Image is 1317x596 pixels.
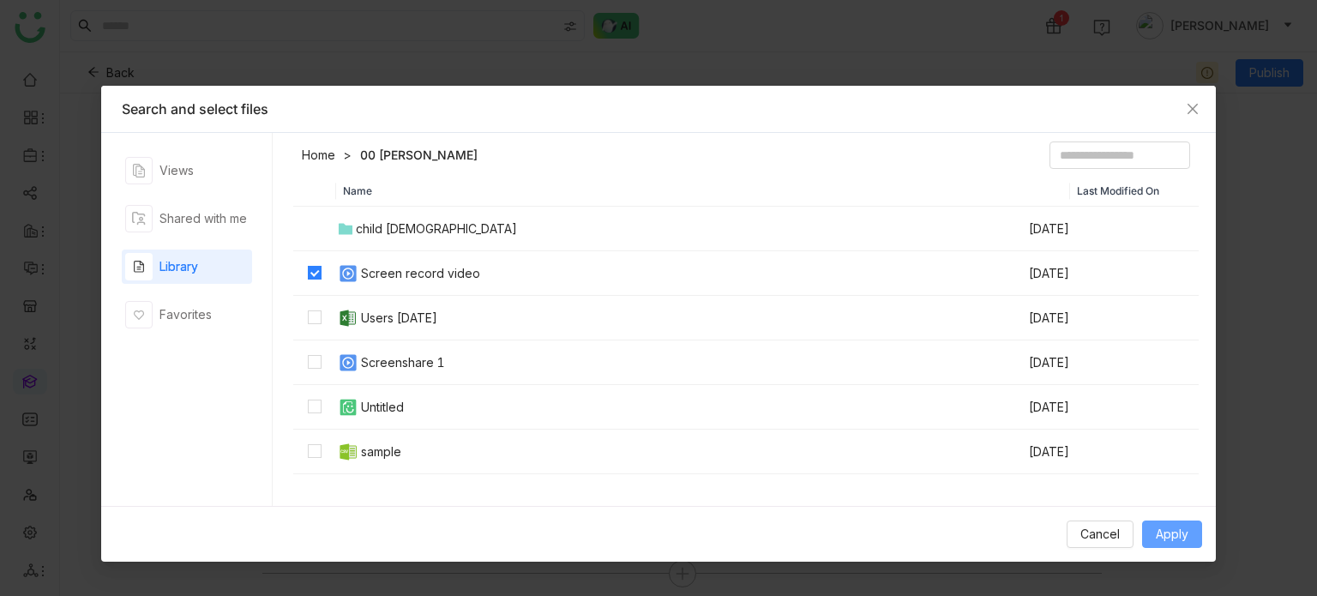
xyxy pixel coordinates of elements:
div: Shared with me [159,209,247,228]
span: Apply [1156,525,1188,544]
div: Favorites [159,305,212,324]
img: csv.svg [338,442,358,462]
span: Cancel [1080,525,1120,544]
img: mp4.svg [338,352,358,373]
td: [DATE] [1027,430,1156,474]
div: Views [159,161,194,180]
img: mp4.svg [338,263,358,284]
div: Search and select files [122,99,1195,118]
td: [DATE] [1027,296,1156,340]
a: Home [302,147,335,164]
td: [DATE] [1027,340,1156,385]
img: xlsx.svg [338,308,358,328]
td: [DATE] [1027,207,1156,251]
div: Screen record video [361,264,480,283]
div: Untitled [361,398,404,417]
th: Last Modified On [1070,176,1199,207]
div: child [DEMOGRAPHIC_DATA] [356,220,517,238]
div: Screenshare 1 [361,353,445,372]
a: 00 [PERSON_NAME] [360,147,478,164]
div: sample [361,442,401,461]
div: Users [DATE] [361,309,437,328]
th: Name [336,176,1070,207]
button: Cancel [1067,521,1134,548]
div: Library [159,257,198,276]
td: [DATE] [1027,385,1156,430]
button: Apply [1142,521,1202,548]
td: [DATE] [1027,251,1156,296]
button: Close [1170,86,1216,132]
img: paper.svg [338,397,358,418]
